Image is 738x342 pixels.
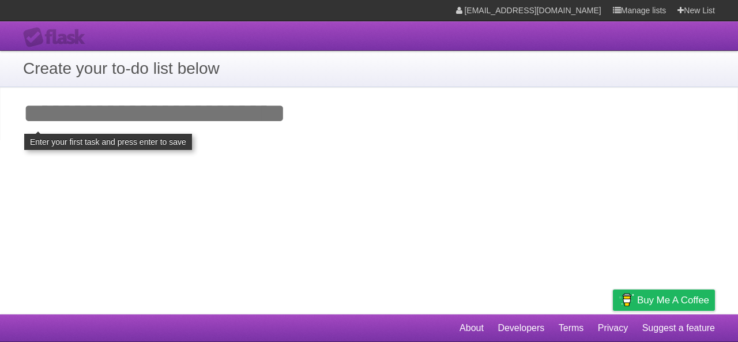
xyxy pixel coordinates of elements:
[498,317,544,339] a: Developers
[619,290,634,310] img: Buy me a coffee
[642,317,715,339] a: Suggest a feature
[23,57,715,81] h1: Create your to-do list below
[460,317,484,339] a: About
[613,290,715,311] a: Buy me a coffee
[23,27,92,48] div: Flask
[559,317,584,339] a: Terms
[598,317,628,339] a: Privacy
[637,290,709,310] span: Buy me a coffee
